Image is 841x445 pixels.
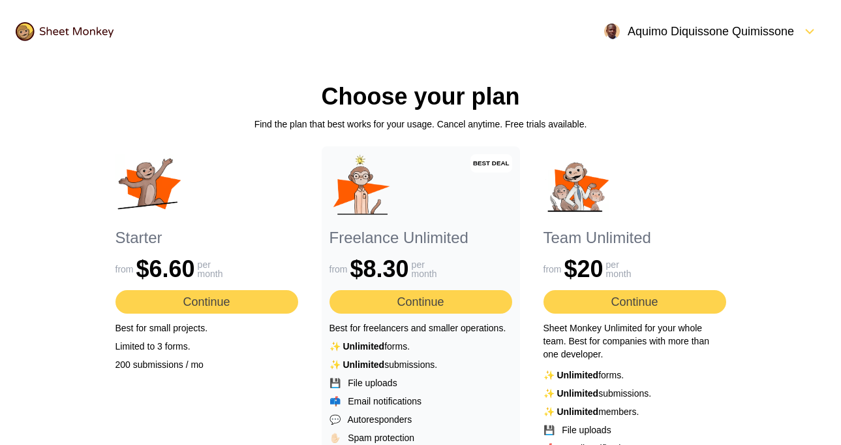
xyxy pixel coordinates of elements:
[254,118,587,131] h2: Find the plan that best works for your usage. Cancel anytime. Free trials available.
[543,321,726,361] p: Sheet Monkey Unlimited for your whole team . Best for companies with more than one developer.
[329,431,506,444] li: ✋🏻 Spam protection
[543,423,652,437] li: 💾 File uploads
[16,22,114,41] img: logo@2x.png
[564,256,604,282] strong: $ 20
[543,263,562,276] span: from
[329,413,506,426] li: 💬 Autoresponders
[543,369,652,382] li: forms.
[115,263,134,276] span: from
[543,406,599,417] strong: ✨ Unlimited
[543,290,726,314] button: Continue
[329,395,506,408] li: 📫 Email notifications
[329,376,506,389] li: 💾 File uploads
[115,340,208,353] li: Limited to 3 forms.
[604,24,794,39] div: Aquimo Diquissone Quimissone
[115,321,208,335] li: Best for small projects.
[470,154,512,173] div: Best Deal
[115,358,208,371] li: 200 submissions / mo
[350,256,409,282] strong: $ 8.30
[136,256,195,282] strong: $ 6.60
[198,260,223,278] span: per month
[329,290,512,314] button: Continue
[543,388,599,399] strong: ✨ Unlimited
[329,154,395,220] img: teams
[329,321,506,335] li: Best for freelancers and smaller operations.
[543,370,599,380] strong: ✨ Unlimited
[412,260,437,278] span: per month
[329,340,506,353] li: forms.
[329,359,385,370] strong: ✨ Unlimited
[329,263,348,276] span: from
[543,154,609,220] img: teams
[329,358,506,371] li: submissions.
[115,154,181,220] img: teams
[606,260,632,278] span: per month
[329,341,385,352] strong: ✨ Unlimited
[321,84,519,110] h1: Choose your plan
[115,290,298,314] button: Continue
[329,227,468,248] h2: Freelance Unlimited
[543,387,652,400] li: submissions.
[543,227,651,248] h2: Team Unlimited
[543,405,652,418] li: members.
[596,16,825,47] button: Open Menu
[115,227,162,248] h2: Starter
[802,24,818,39] svg: FormDown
